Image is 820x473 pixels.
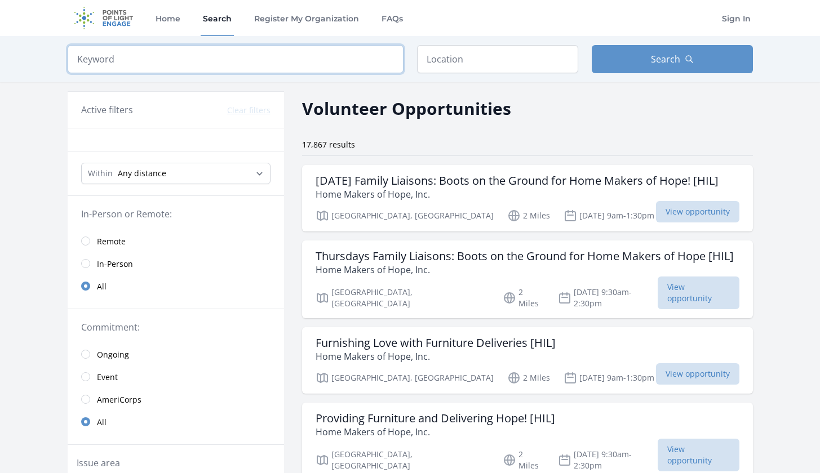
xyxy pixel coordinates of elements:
h3: [DATE] Family Liaisons: Boots on the Ground for Home Makers of Hope! [HIL] [316,174,719,188]
a: [DATE] Family Liaisons: Boots on the Ground for Home Makers of Hope! [HIL] Home Makers of Hope, I... [302,165,753,231]
h3: Thursdays Family Liaisons: Boots on the Ground for Home Makers of Hope [HIL] [316,249,734,263]
p: [DATE] 9am-1:30pm [564,209,654,222]
p: [GEOGRAPHIC_DATA], [GEOGRAPHIC_DATA] [316,209,494,222]
span: Ongoing [97,349,129,360]
span: Search [651,52,680,66]
p: [GEOGRAPHIC_DATA], [GEOGRAPHIC_DATA] [316,371,494,385]
span: 17,867 results [302,139,355,150]
span: All [97,417,107,428]
p: 2 Miles [503,287,544,309]
p: [DATE] 9:30am-2:30pm [558,449,658,471]
input: Keyword [68,45,404,73]
span: View opportunity [658,439,739,471]
a: All [68,410,284,433]
p: Home Makers of Hope, Inc. [316,350,556,363]
p: Home Makers of Hope, Inc. [316,263,734,276]
input: Location [417,45,578,73]
span: View opportunity [656,363,739,385]
a: Remote [68,230,284,252]
h3: Providing Furniture and Delivering Hope! [HIL] [316,412,555,425]
a: All [68,275,284,297]
legend: Issue area [77,456,120,470]
p: 2 Miles [507,371,550,385]
select: Search Radius [81,163,271,184]
h3: Active filters [81,103,133,117]
p: [DATE] 9am-1:30pm [564,371,654,385]
a: Thursdays Family Liaisons: Boots on the Ground for Home Makers of Hope [HIL] Home Makers of Hope,... [302,240,753,318]
a: Furnishing Love with Furniture Deliveries [HIL] Home Makers of Hope, Inc. [GEOGRAPHIC_DATA], [GEO... [302,327,753,394]
p: Home Makers of Hope, Inc. [316,188,719,201]
a: AmeriCorps [68,388,284,410]
p: [GEOGRAPHIC_DATA], [GEOGRAPHIC_DATA] [316,449,489,471]
p: [DATE] 9:30am-2:30pm [558,287,658,309]
span: AmeriCorps [97,394,141,405]
span: Remote [97,236,126,247]
p: 2 Miles [503,449,544,471]
a: Ongoing [68,343,284,365]
a: Event [68,365,284,388]
p: 2 Miles [507,209,550,222]
span: Event [97,372,118,383]
span: View opportunity [656,201,739,222]
button: Search [592,45,753,73]
p: [GEOGRAPHIC_DATA], [GEOGRAPHIC_DATA] [316,287,489,309]
h2: Volunteer Opportunities [302,96,511,121]
span: View opportunity [658,276,739,309]
span: All [97,281,107,292]
legend: In-Person or Remote: [81,207,271,221]
span: In-Person [97,258,133,270]
p: Home Makers of Hope, Inc. [316,425,555,439]
a: In-Person [68,252,284,275]
legend: Commitment: [81,320,271,334]
button: Clear filters [227,105,271,116]
h3: Furnishing Love with Furniture Deliveries [HIL] [316,336,556,350]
